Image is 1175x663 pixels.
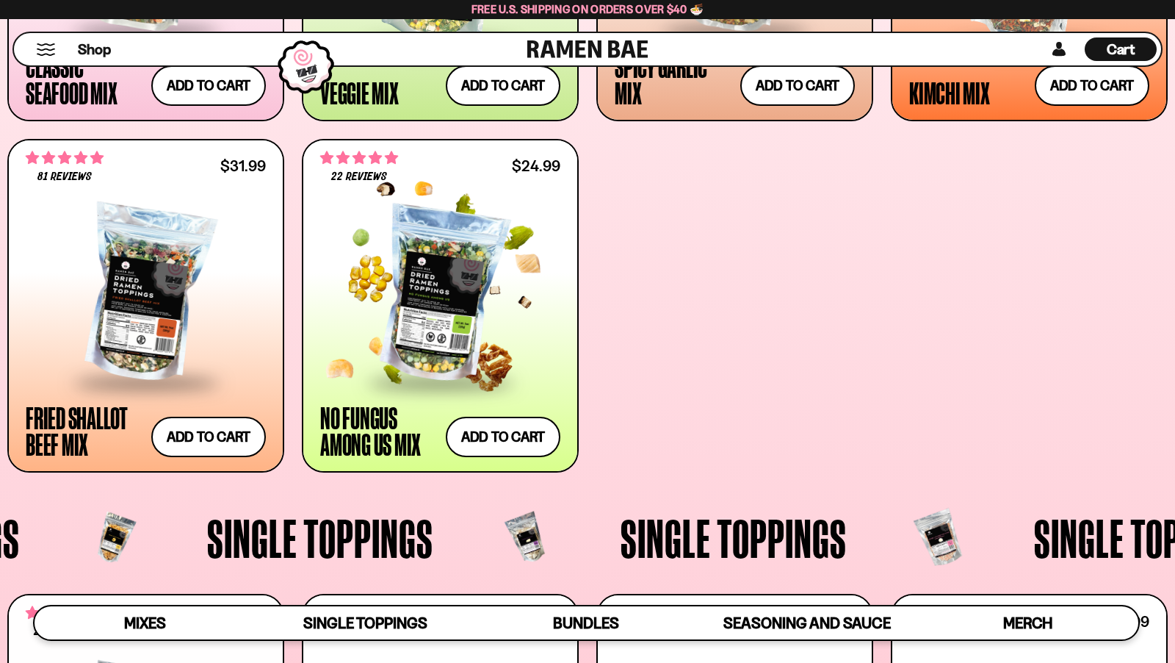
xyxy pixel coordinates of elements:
span: Merch [1003,614,1052,632]
span: 22 reviews [331,171,387,183]
div: Classic Seafood Mix [26,53,144,106]
button: Add to cart [151,417,266,457]
button: Add to cart [446,65,560,106]
span: Single Toppings [621,511,847,565]
button: Add to cart [740,65,855,106]
span: Single Toppings [303,614,427,632]
div: Fried Shallot Beef Mix [26,404,144,457]
span: Seasoning and Sauce [723,614,890,632]
span: Mixes [124,614,166,632]
span: 4.90 stars [320,604,398,623]
span: 230 reviews [34,626,95,638]
span: Single Toppings [207,511,433,565]
a: Bundles [476,606,697,639]
div: $24.99 [512,159,560,173]
a: Seasoning and Sauce [697,606,918,639]
a: Shop [78,37,111,61]
span: 81 reviews [37,171,92,183]
button: Add to cart [151,65,266,106]
button: Add to cart [446,417,560,457]
div: Veggie Mix [320,79,399,106]
span: 4.83 stars [26,148,104,168]
a: 4.82 stars 22 reviews $24.99 No Fungus Among Us Mix Add to cart [302,139,579,473]
div: Spicy Garlic Mix [615,53,733,106]
span: 4.75 stars [615,604,693,623]
div: Kimchi Mix [909,79,990,106]
div: No Fungus Among Us Mix [320,404,438,457]
a: Mixes [35,606,256,639]
div: $31.99 [220,159,266,173]
a: 4.83 stars 81 reviews $31.99 Fried Shallot Beef Mix Add to cart [7,139,284,473]
a: Merch [917,606,1138,639]
button: Mobile Menu Trigger [36,43,56,56]
span: Shop [78,40,111,60]
span: 4.82 stars [320,148,398,168]
span: 4.77 stars [26,603,104,623]
span: 4.88 stars [909,604,987,623]
button: Add to cart [1035,65,1149,106]
span: Cart [1107,40,1135,58]
div: Cart [1085,33,1157,65]
a: Single Toppings [256,606,477,639]
span: Free U.S. Shipping on Orders over $40 🍜 [471,2,704,16]
span: Bundles [553,614,619,632]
